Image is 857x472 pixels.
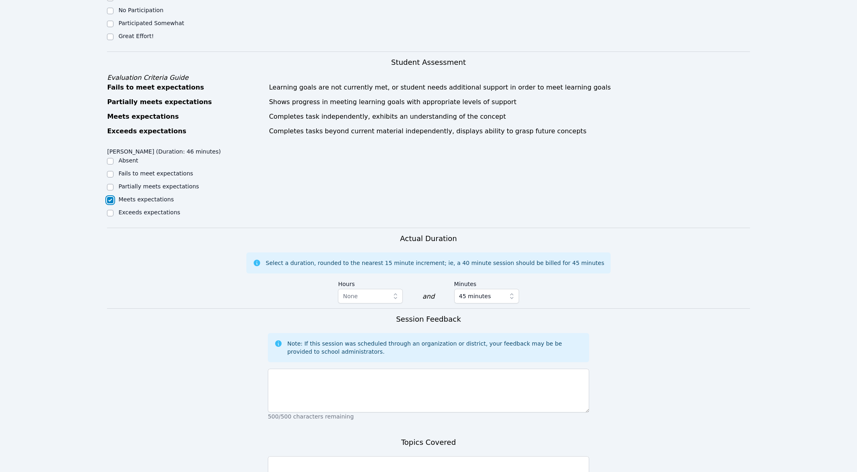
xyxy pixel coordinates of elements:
[269,83,750,92] div: Learning goals are not currently met, or student needs additional support in order to meet learni...
[454,289,519,303] button: 45 minutes
[266,259,604,267] div: Select a duration, rounded to the nearest 15 minute increment; ie, a 40 minute session should be ...
[269,126,750,136] div: Completes tasks beyond current material independently, displays ability to grasp future concepts
[422,292,434,301] div: and
[107,73,750,83] div: Evaluation Criteria Guide
[118,196,174,203] label: Meets expectations
[269,97,750,107] div: Shows progress in meeting learning goals with appropriate levels of support
[118,7,163,13] label: No Participation
[287,340,583,356] div: Note: If this session was scheduled through an organization or district, your feedback may be be ...
[107,126,264,136] div: Exceeds expectations
[118,33,154,39] label: Great Effort!
[107,57,750,68] h3: Student Assessment
[459,291,491,301] span: 45 minutes
[338,289,403,303] button: None
[118,157,138,164] label: Absent
[107,97,264,107] div: Partially meets expectations
[338,277,403,289] label: Hours
[401,437,456,448] h3: Topics Covered
[107,112,264,122] div: Meets expectations
[107,83,264,92] div: Fails to meet expectations
[396,314,461,325] h3: Session Feedback
[118,20,184,26] label: Participated Somewhat
[454,277,519,289] label: Minutes
[343,293,358,299] span: None
[400,233,457,244] h3: Actual Duration
[269,112,750,122] div: Completes task independently, exhibits an understanding of the concept
[268,412,589,421] p: 500/500 characters remaining
[118,209,180,216] label: Exceeds expectations
[107,144,221,156] legend: [PERSON_NAME] (Duration: 46 minutes)
[118,170,193,177] label: Fails to meet expectations
[118,183,199,190] label: Partially meets expectations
